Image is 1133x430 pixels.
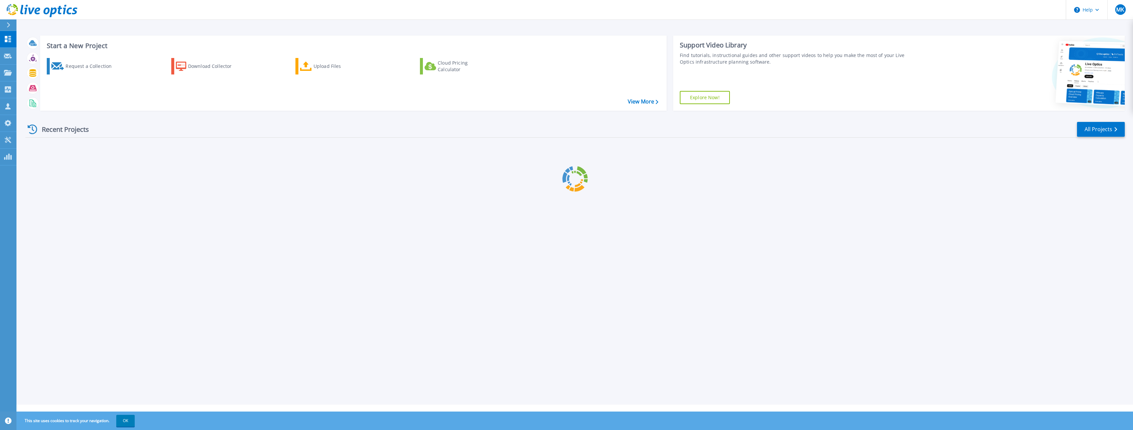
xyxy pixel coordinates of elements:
[314,60,366,73] div: Upload Files
[420,58,493,74] a: Cloud Pricing Calculator
[188,60,241,73] div: Download Collector
[438,60,490,73] div: Cloud Pricing Calculator
[680,52,916,65] div: Find tutorials, instructional guides and other support videos to help you make the most of your L...
[1116,7,1124,12] span: MK
[628,99,658,105] a: View More
[680,41,916,49] div: Support Video Library
[25,121,98,137] div: Recent Projects
[171,58,245,74] a: Download Collector
[66,60,118,73] div: Request a Collection
[47,42,658,49] h3: Start a New Project
[18,415,135,427] span: This site uses cookies to track your navigation.
[295,58,369,74] a: Upload Files
[116,415,135,427] button: OK
[1077,122,1125,137] a: All Projects
[47,58,120,74] a: Request a Collection
[680,91,730,104] a: Explore Now!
